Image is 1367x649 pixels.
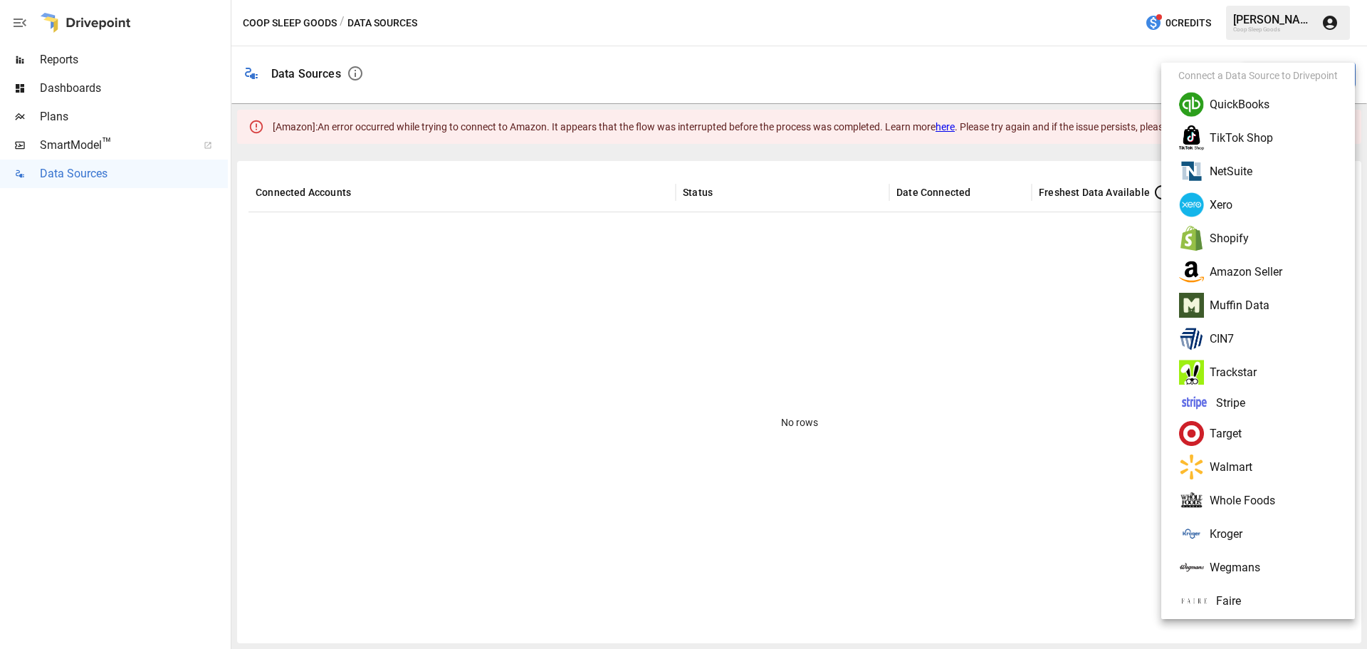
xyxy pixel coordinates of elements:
img: Shopify Logo [1179,226,1204,251]
img: Muffin Data Logo [1179,293,1204,318]
li: Wegmans [1167,551,1349,584]
img: Tiktok Logo [1179,125,1204,150]
li: CIN7 [1167,322,1349,355]
img: Amazon Logo [1179,259,1204,284]
li: Faire [1167,584,1349,618]
img: NetSuite Logo [1179,159,1204,184]
img: Target [1179,421,1204,446]
li: Shopify [1167,222,1349,255]
img: Whole Foods [1179,488,1204,513]
img: CIN7 Omni [1179,326,1204,351]
li: TikTok Shop [1167,121,1349,155]
li: NetSuite [1167,155,1349,188]
img: Kroger [1179,521,1204,546]
img: Kroger [1178,592,1210,610]
li: Walmart [1167,450,1349,484]
li: Target [1167,417,1349,450]
li: Amazon Seller [1167,255,1349,289]
li: Kroger [1167,517,1349,551]
img: Quickbooks Logo [1179,92,1204,117]
img: Stripe [1178,393,1210,412]
img: Wegman [1179,555,1204,580]
img: Xero Logo [1179,192,1204,217]
li: Stripe [1167,389,1349,417]
li: Trackstar [1167,355,1349,389]
img: Trackstar [1179,360,1204,385]
li: Whole Foods [1167,484,1349,517]
li: Xero [1167,188,1349,222]
li: Muffin Data [1167,289,1349,322]
img: Walmart [1179,455,1204,479]
li: QuickBooks [1167,88,1349,121]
